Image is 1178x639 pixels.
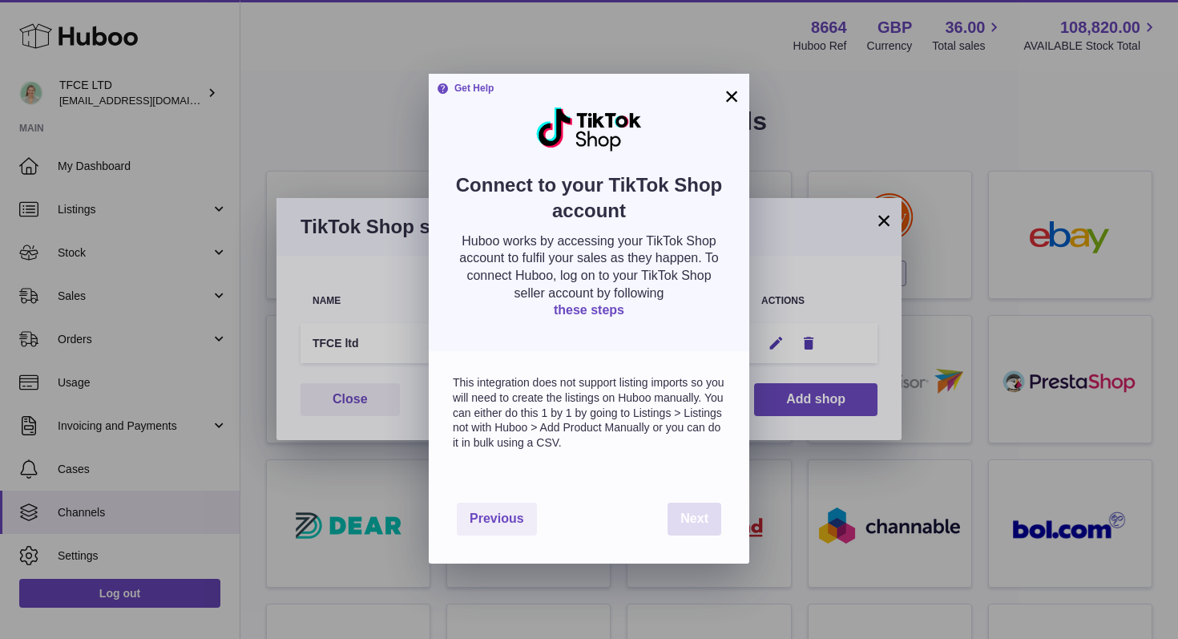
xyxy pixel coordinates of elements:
span: Previous [470,512,524,525]
button: Next [668,503,721,536]
strong: Get Help [437,82,494,95]
img: TikTokShop Logo [535,106,643,152]
p: This integration does not support listing imports so you will need to create the listings on Hubo... [453,375,725,451]
button: × [722,87,741,106]
span: Next [680,512,708,525]
h2: Connect to your TikTok Shop account [453,172,725,233]
a: these steps [554,303,624,317]
button: Previous [457,503,537,536]
p: Huboo works by accessing your TikTok Shop account to fulfil your sales as they happen. To connect... [453,233,725,301]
